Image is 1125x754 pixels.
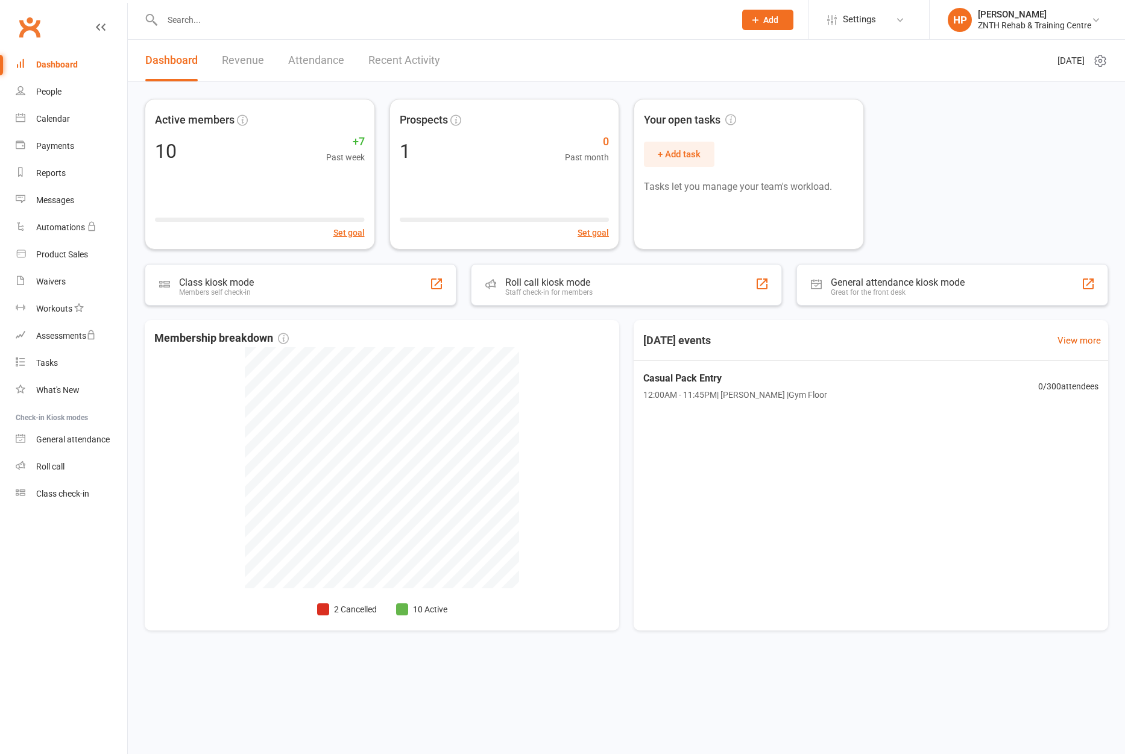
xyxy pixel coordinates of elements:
span: Settings [843,6,876,33]
a: Recent Activity [368,40,440,81]
span: Past month [565,151,609,164]
li: 2 Cancelled [317,603,377,616]
div: 1 [400,142,411,161]
a: Dashboard [16,51,127,78]
span: Active members [155,112,235,129]
div: Product Sales [36,250,88,259]
span: Membership breakdown [154,330,289,347]
a: View more [1057,333,1101,348]
div: Great for the front desk [831,288,965,297]
span: +7 [326,133,365,151]
span: Casual Pack Entry [643,371,827,386]
span: 0 / 300 attendees [1038,380,1098,393]
div: Dashboard [36,60,78,69]
a: Assessments [16,322,127,350]
a: Attendance [288,40,344,81]
div: Payments [36,141,74,151]
a: Clubworx [14,12,45,42]
button: + Add task [644,142,714,167]
a: Payments [16,133,127,160]
span: [DATE] [1057,54,1085,68]
div: Waivers [36,277,66,286]
div: Class kiosk mode [179,277,254,288]
a: Calendar [16,105,127,133]
div: General attendance [36,435,110,444]
div: [PERSON_NAME] [978,9,1091,20]
span: Prospects [400,112,448,129]
div: General attendance kiosk mode [831,277,965,288]
h3: [DATE] events [634,330,720,351]
div: 10 [155,142,177,161]
a: Tasks [16,350,127,377]
a: Workouts [16,295,127,322]
span: Add [763,15,778,25]
a: Roll call [16,453,127,480]
span: Past week [326,151,365,164]
div: Assessments [36,331,96,341]
div: Class check-in [36,489,89,498]
div: Workouts [36,304,72,313]
div: Reports [36,168,66,178]
div: People [36,87,61,96]
a: Waivers [16,268,127,295]
a: General attendance kiosk mode [16,426,127,453]
a: Dashboard [145,40,198,81]
a: Messages [16,187,127,214]
span: 12:00AM - 11:45PM | [PERSON_NAME] | Gym Floor [643,388,827,401]
a: Revenue [222,40,264,81]
a: People [16,78,127,105]
span: Your open tasks [644,112,736,129]
div: Roll call [36,462,65,471]
a: Automations [16,214,127,241]
p: Tasks let you manage your team's workload. [644,179,854,195]
span: 0 [565,133,609,151]
a: Product Sales [16,241,127,268]
div: ZNTH Rehab & Training Centre [978,20,1091,31]
div: Staff check-in for members [505,288,593,297]
div: Automations [36,222,85,232]
a: Class kiosk mode [16,480,127,507]
input: Search... [159,11,726,28]
button: Add [742,10,793,30]
a: What's New [16,377,127,404]
button: Set goal [333,226,365,239]
div: What's New [36,385,80,395]
div: HP [948,8,972,32]
div: Roll call kiosk mode [505,277,593,288]
div: Calendar [36,114,70,124]
div: Members self check-in [179,288,254,297]
div: Tasks [36,358,58,368]
div: Messages [36,195,74,205]
button: Set goal [578,226,609,239]
li: 10 Active [396,603,447,616]
a: Reports [16,160,127,187]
